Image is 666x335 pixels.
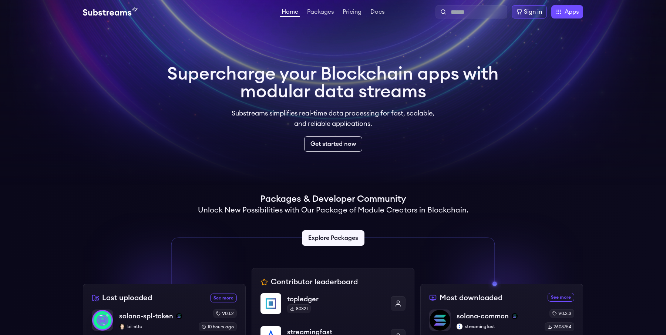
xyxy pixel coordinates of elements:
a: See more recently uploaded packages [210,294,237,302]
img: topledger [260,293,281,314]
p: solana-common [457,311,509,321]
a: Explore Packages [302,230,364,246]
img: solana-common [430,310,450,331]
a: See more most downloaded packages [548,293,574,302]
div: Sign in [524,7,542,16]
h1: Supercharge your Blockchain apps with modular data streams [167,65,499,101]
a: Pricing [341,9,363,16]
span: Apps [565,7,579,16]
a: topledgertopledger80321 [260,293,406,320]
div: 2608754 [545,322,574,331]
img: Substream's logo [83,7,138,16]
img: solana [176,313,182,319]
h2: Unlock New Possibilities with Our Package of Module Creators in Blockchain. [198,205,468,215]
a: Get started now [304,136,362,152]
a: Home [280,9,300,17]
p: Substreams simplifies real-time data processing for fast, scalable, and reliable applications. [226,108,440,129]
a: Docs [369,9,386,16]
a: Sign in [512,5,547,19]
img: solana [512,313,518,319]
div: 10 hours ago [199,322,237,331]
h1: Packages & Developer Community [260,193,406,205]
div: 80321 [287,304,311,313]
p: topledger [287,294,385,304]
a: Packages [306,9,335,16]
img: streamingfast [457,324,462,329]
p: billettc [119,324,193,329]
img: solana-spl-token [92,310,113,331]
div: v0.1.2 [213,309,237,318]
div: v0.3.3 [549,309,574,318]
p: streamingfast [457,324,539,329]
img: billettc [119,324,125,329]
p: solana-spl-token [119,311,173,321]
